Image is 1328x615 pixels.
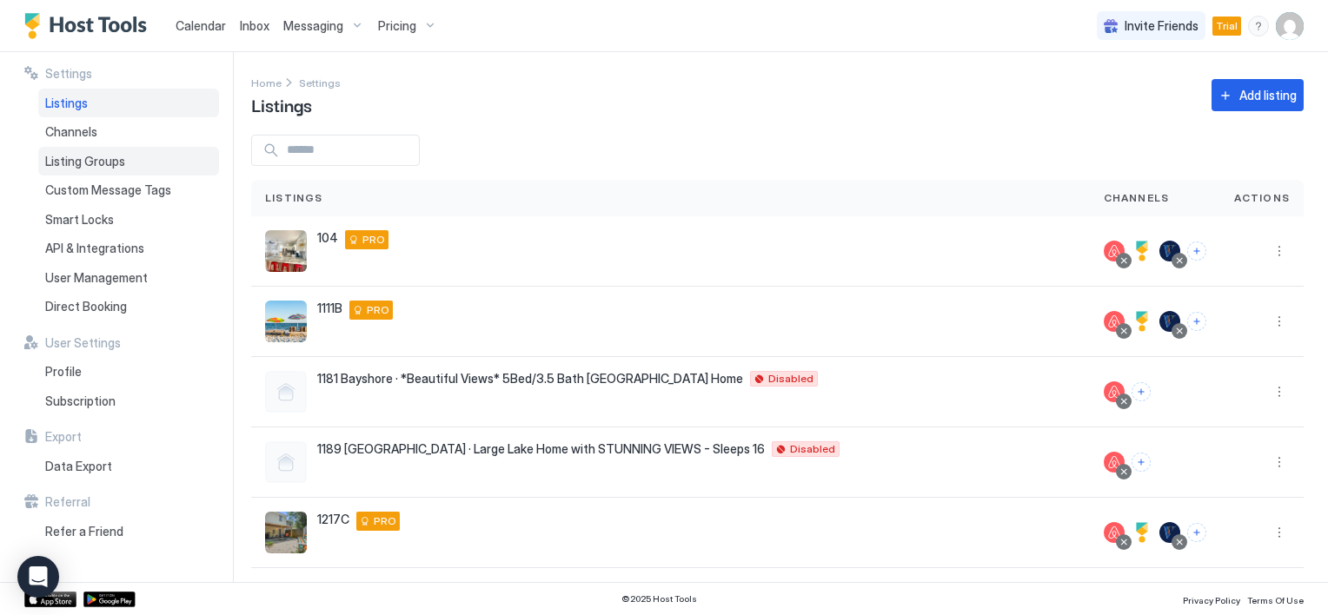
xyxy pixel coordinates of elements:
[45,270,148,286] span: User Management
[367,302,389,318] span: PRO
[45,124,97,140] span: Channels
[1132,453,1151,472] button: Connect channels
[45,459,112,474] span: Data Export
[621,593,697,605] span: © 2025 Host Tools
[1269,522,1290,543] div: menu
[45,494,90,510] span: Referral
[1187,312,1206,331] button: Connect channels
[45,335,121,351] span: User Settings
[283,18,343,34] span: Messaging
[251,73,282,91] div: Breadcrumb
[1187,241,1206,261] button: Connect channels
[45,393,116,409] span: Subscription
[265,301,307,342] div: listing image
[240,17,269,35] a: Inbox
[45,524,123,539] span: Refer a Friend
[45,182,171,198] span: Custom Message Tags
[317,512,349,527] span: 1217C
[1104,190,1170,206] span: Channels
[1269,311,1290,332] button: More options
[240,18,269,33] span: Inbox
[280,136,419,165] input: Input Field
[317,441,765,457] span: 1189 [GEOGRAPHIC_DATA] · Large Lake Home with STUNNING VIEWS - Sleeps 16
[1132,382,1151,401] button: Connect channels
[17,556,59,598] div: Open Intercom Messenger
[38,205,219,235] a: Smart Locks
[251,91,312,117] span: Listings
[1276,12,1304,40] div: User profile
[1269,381,1290,402] button: More options
[38,452,219,481] a: Data Export
[38,175,219,205] a: Custom Message Tags
[374,513,396,529] span: PRO
[1212,79,1304,111] button: Add listing
[38,517,219,546] a: Refer a Friend
[45,66,92,82] span: Settings
[1187,523,1206,542] button: Connect channels
[38,292,219,321] a: Direct Booking
[299,73,341,91] div: Breadcrumb
[1269,381,1290,402] div: menu
[1248,16,1269,36] div: menu
[45,241,144,256] span: API & Integrations
[362,232,385,248] span: PRO
[1183,590,1240,608] a: Privacy Policy
[45,154,125,169] span: Listing Groups
[45,96,88,111] span: Listings
[1247,595,1304,605] span: Terms Of Use
[1125,18,1199,34] span: Invite Friends
[38,147,219,176] a: Listing Groups
[1269,522,1290,543] button: More options
[38,117,219,147] a: Channels
[317,230,338,246] span: 104
[1239,86,1297,104] div: Add listing
[38,263,219,293] a: User Management
[1183,595,1240,605] span: Privacy Policy
[38,89,219,118] a: Listings
[378,18,416,34] span: Pricing
[176,17,226,35] a: Calendar
[83,592,136,607] a: Google Play Store
[1269,241,1290,261] div: menu
[45,299,127,314] span: Direct Booking
[299,73,341,91] a: Settings
[24,592,76,607] a: App Store
[1269,241,1290,261] button: More options
[38,357,219,387] a: Profile
[265,190,323,206] span: Listings
[38,234,219,263] a: API & Integrations
[251,76,282,89] span: Home
[1216,18,1238,34] span: Trial
[45,429,82,445] span: Export
[1269,452,1290,473] button: More options
[1269,452,1290,473] div: menu
[24,13,155,39] a: Host Tools Logo
[38,387,219,416] a: Subscription
[251,73,282,91] a: Home
[265,230,307,272] div: listing image
[317,371,743,387] span: 1181 Bayshore · *Beautiful Views* 5Bed/3.5 Bath [GEOGRAPHIC_DATA] Home
[1269,311,1290,332] div: menu
[299,76,341,89] span: Settings
[1234,190,1290,206] span: Actions
[45,364,82,380] span: Profile
[317,301,342,316] span: 1111B
[176,18,226,33] span: Calendar
[45,212,114,228] span: Smart Locks
[1247,590,1304,608] a: Terms Of Use
[265,512,307,553] div: listing image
